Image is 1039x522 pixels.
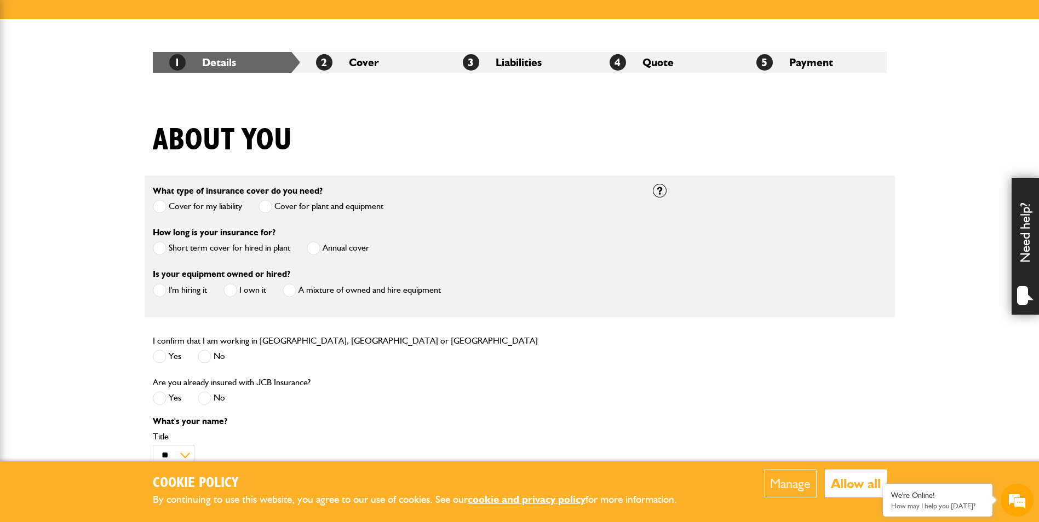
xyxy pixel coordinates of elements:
p: By continuing to use this website, you agree to our use of cookies. See our for more information. [153,491,695,508]
input: Enter your email address [14,134,200,158]
label: Yes [153,350,181,363]
label: A mixture of owned and hire equipment [283,283,441,297]
span: 3 [463,54,479,71]
label: Yes [153,391,181,405]
span: 2 [316,54,332,71]
label: Short term cover for hired in plant [153,241,290,255]
label: I'm hiring it [153,283,207,297]
p: What's your name? [153,417,636,426]
div: We're Online! [891,491,984,500]
p: How may I help you today? [891,502,984,510]
label: No [198,391,225,405]
label: I own it [223,283,266,297]
input: Enter your phone number [14,166,200,190]
h2: Cookie Policy [153,475,695,492]
span: 4 [610,54,626,71]
div: Chat with us now [57,61,184,76]
label: Is your equipment owned or hired? [153,270,290,279]
li: Payment [740,52,887,73]
label: I confirm that I am working in [GEOGRAPHIC_DATA], [GEOGRAPHIC_DATA] or [GEOGRAPHIC_DATA] [153,337,538,345]
em: Start Chat [149,337,199,352]
label: Are you already insured with JCB Insurance? [153,378,311,387]
span: 5 [756,54,773,71]
label: Cover for plant and equipment [259,200,383,213]
div: Minimize live chat window [180,5,206,32]
h1: About you [153,122,292,159]
li: Quote [593,52,740,73]
li: Liabilities [446,52,593,73]
label: Title [153,432,636,441]
label: What type of insurance cover do you need? [153,187,323,195]
span: 1 [169,54,186,71]
textarea: Type your message and hit 'Enter' [14,198,200,328]
img: d_20077148190_company_1631870298795_20077148190 [19,61,46,76]
a: cookie and privacy policy [468,493,585,506]
label: Annual cover [307,241,369,255]
button: Allow all [825,469,887,497]
li: Cover [300,52,446,73]
li: Details [153,52,300,73]
label: Cover for my liability [153,200,242,213]
input: Enter your last name [14,101,200,125]
label: How long is your insurance for? [153,228,275,237]
div: Need help? [1012,178,1039,315]
button: Manage [764,469,817,497]
label: No [198,350,225,363]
